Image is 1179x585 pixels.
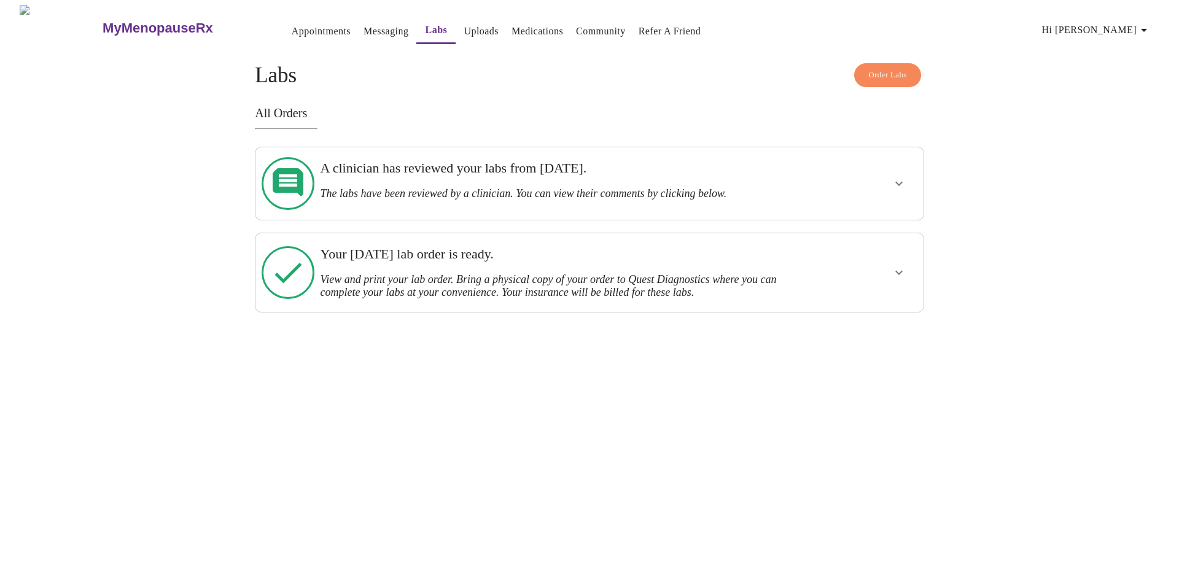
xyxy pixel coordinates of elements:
button: Order Labs [854,63,921,87]
span: Order Labs [868,68,907,82]
img: MyMenopauseRx Logo [20,5,101,51]
h3: All Orders [255,106,924,120]
a: Messaging [364,23,408,40]
h3: MyMenopauseRx [103,20,213,36]
h3: Your [DATE] lab order is ready. [320,246,794,262]
a: MyMenopauseRx [101,7,262,50]
button: Labs [416,18,456,44]
a: Labs [426,21,448,39]
a: Appointments [292,23,351,40]
button: show more [884,169,914,198]
span: Hi [PERSON_NAME] [1042,21,1151,39]
a: Medications [512,23,563,40]
button: Uploads [459,19,504,44]
button: Community [571,19,631,44]
button: Hi [PERSON_NAME] [1037,18,1156,42]
button: show more [884,258,914,287]
a: Refer a Friend [639,23,701,40]
button: Medications [507,19,568,44]
h3: View and print your lab order. Bring a physical copy of your order to Quest Diagnostics where you... [320,273,794,299]
h3: The labs have been reviewed by a clinician. You can view their comments by clicking below. [320,187,794,200]
h4: Labs [255,63,924,88]
h3: A clinician has reviewed your labs from [DATE]. [320,160,794,176]
a: Uploads [464,23,499,40]
button: Messaging [359,19,413,44]
button: Appointments [287,19,356,44]
button: Refer a Friend [634,19,706,44]
a: Community [576,23,626,40]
